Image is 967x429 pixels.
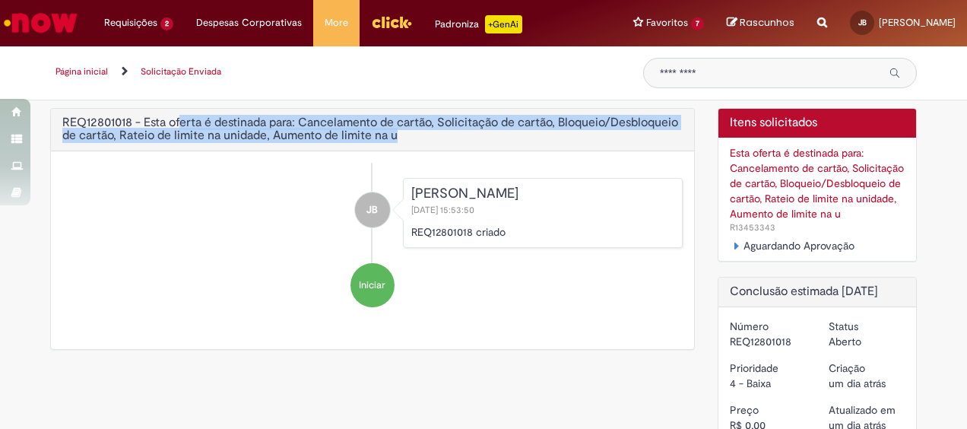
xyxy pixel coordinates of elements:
[62,178,683,248] li: Jonas Bovet
[411,224,674,240] p: REQ12801018 criado
[743,238,854,253] p: Aguardando Aprovação
[646,15,688,30] span: Favoritos
[879,16,956,29] span: [PERSON_NAME]
[727,16,794,30] a: Rascunhos
[731,241,743,250] img: Expandir o estado da solicitação
[858,17,867,27] span: JB
[730,285,905,299] h2: Conclusão estimada [DATE]
[62,163,683,323] ul: Histórico de tíquete
[730,376,806,391] div: 4 - Baixa
[366,192,378,228] span: JB
[740,15,794,30] span: Rascunhos
[196,15,302,30] span: Despesas Corporativas
[62,116,683,143] h2: REQ12801018 - Esta oferta é destinada para: Cancelamento de cartão, Solicitação de cartão, Bloque...
[829,361,865,376] label: Criação
[829,377,886,390] span: um dia atrás
[730,238,743,253] button: Aguardando Aprovação Alternar a exibição do estado da fase para Cartão Corporativo Fundo Fixo
[829,319,858,334] label: Status
[730,402,759,418] label: Preço
[730,145,905,221] div: Esta oferta é destinada para: Cancelamento de cartão, Solicitação de cartão, Bloqueio/Desbloqueio...
[691,17,704,30] span: 7
[730,221,775,234] span: R13453343
[104,15,157,30] span: Requisições
[371,11,412,33] img: click_logo_yellow_360x200.png
[829,334,905,349] div: Aberto
[485,15,522,33] p: +GenAi
[435,15,522,33] div: Padroniza
[730,334,806,349] div: REQ12801018
[829,377,886,390] time: 27/08/2025 15:53:50
[160,17,173,30] span: 2
[829,376,905,391] div: 27/08/2025 15:53:50
[411,204,477,216] span: [DATE] 15:53:50
[55,65,108,78] a: Página inicial
[2,8,80,38] img: ServiceNow
[141,65,221,78] a: Solicitação Enviada
[730,145,905,234] a: Esta oferta é destinada para: Cancelamento de cartão, Solicitação de cartão, Bloqueio/Desbloqueio...
[730,361,778,376] label: Prioridade
[829,402,896,418] label: Atualizado em
[355,192,390,227] div: Jonas Bovet
[730,221,775,234] span: Número
[730,319,769,334] label: Número
[50,58,620,86] ul: Trilhas de página
[359,278,385,293] span: Iniciar
[730,116,905,130] h2: Itens solicitados
[325,15,348,30] span: More
[411,186,674,202] div: [PERSON_NAME]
